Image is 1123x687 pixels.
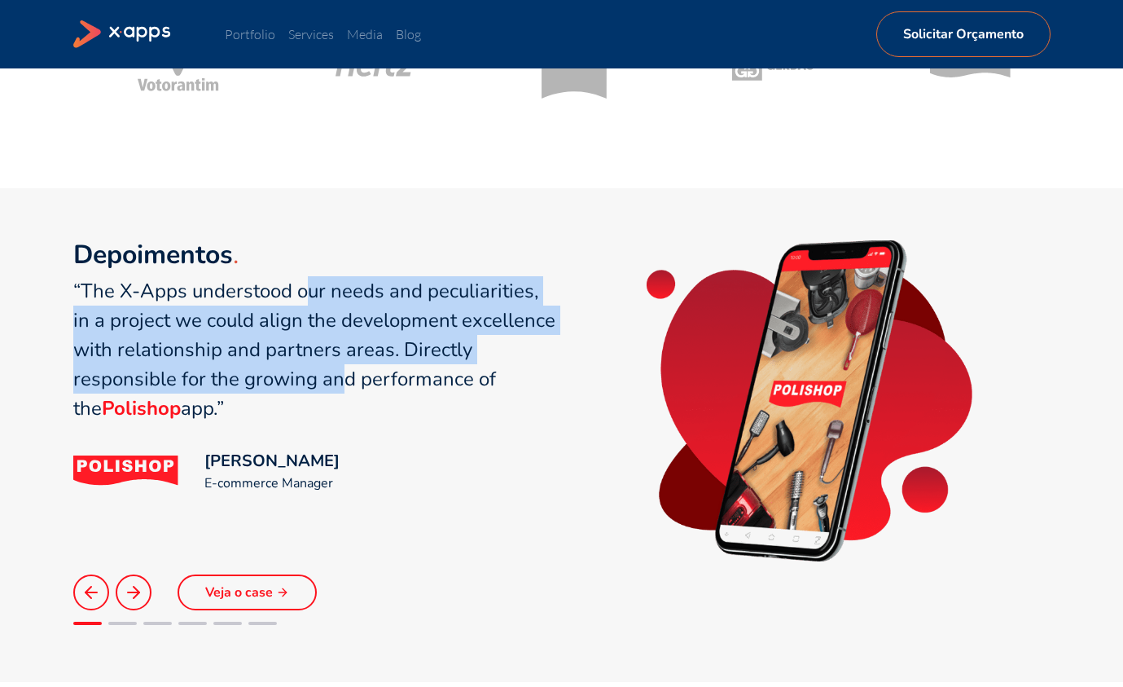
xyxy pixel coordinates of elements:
[73,237,233,272] strong: Depoimentos
[178,575,317,610] a: Veja o case
[73,278,555,421] q: “The X-Apps understood our needs and peculiarities, in a project we could align the development e...
[225,26,275,42] a: Portfolio
[73,456,178,486] img: Polishop logo
[102,395,181,421] strong: Polishop
[347,26,383,42] a: Media
[288,26,334,42] a: Services
[204,449,340,473] div: [PERSON_NAME]
[876,11,1051,57] a: Solicitar Orçamento
[396,26,421,42] a: Blog
[204,473,340,493] div: E-commerce Manager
